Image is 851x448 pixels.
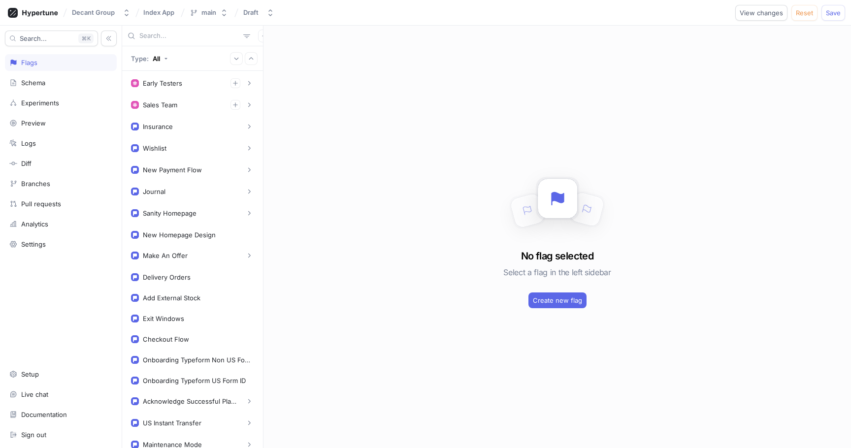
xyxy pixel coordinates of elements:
[796,10,813,16] span: Reset
[21,79,45,87] div: Schema
[72,8,115,17] div: Decant Group
[21,119,46,127] div: Preview
[20,35,47,41] span: Search...
[128,50,171,67] button: Type: All
[143,101,177,109] div: Sales Team
[21,200,61,208] div: Pull requests
[201,8,216,17] div: main
[143,252,188,259] div: Make An Offer
[143,273,191,281] div: Delivery Orders
[521,249,593,263] h3: No flag selected
[143,231,216,239] div: New Homepage Design
[143,419,201,427] div: US Instant Transfer
[143,9,174,16] span: Index App
[533,297,582,303] span: Create new flag
[243,8,259,17] div: Draft
[21,240,46,248] div: Settings
[21,411,67,418] div: Documentation
[21,180,50,188] div: Branches
[68,4,134,21] button: Decant Group
[143,79,182,87] div: Early Testers
[230,52,243,65] button: Expand all
[143,144,166,152] div: Wishlist
[503,263,611,281] h5: Select a flag in the left sidebar
[528,292,587,308] button: Create new flag
[735,5,787,21] button: View changes
[153,55,160,63] div: All
[245,52,258,65] button: Collapse all
[78,33,94,43] div: K
[21,139,36,147] div: Logs
[21,370,39,378] div: Setup
[143,294,200,302] div: Add External Stock
[5,31,98,46] button: Search...K
[143,166,202,174] div: New Payment Flow
[21,99,59,107] div: Experiments
[21,431,46,439] div: Sign out
[143,335,189,343] div: Checkout Flow
[143,377,246,384] div: Onboarding Typeform US Form ID
[143,209,196,217] div: Sanity Homepage
[5,406,117,423] a: Documentation
[239,4,278,21] button: Draft
[143,356,250,364] div: Onboarding Typeform Non US Form ID
[143,188,165,195] div: Journal
[139,31,239,41] input: Search...
[21,220,48,228] div: Analytics
[740,10,783,16] span: View changes
[143,123,173,130] div: Insurance
[186,4,232,21] button: main
[791,5,818,21] button: Reset
[131,55,149,63] p: Type:
[21,390,48,398] div: Live chat
[21,160,32,167] div: Diff
[821,5,845,21] button: Save
[21,59,37,66] div: Flags
[143,397,236,405] div: Acknowledge Successful Plaid Payment
[143,315,184,322] div: Exit Windows
[826,10,841,16] span: Save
